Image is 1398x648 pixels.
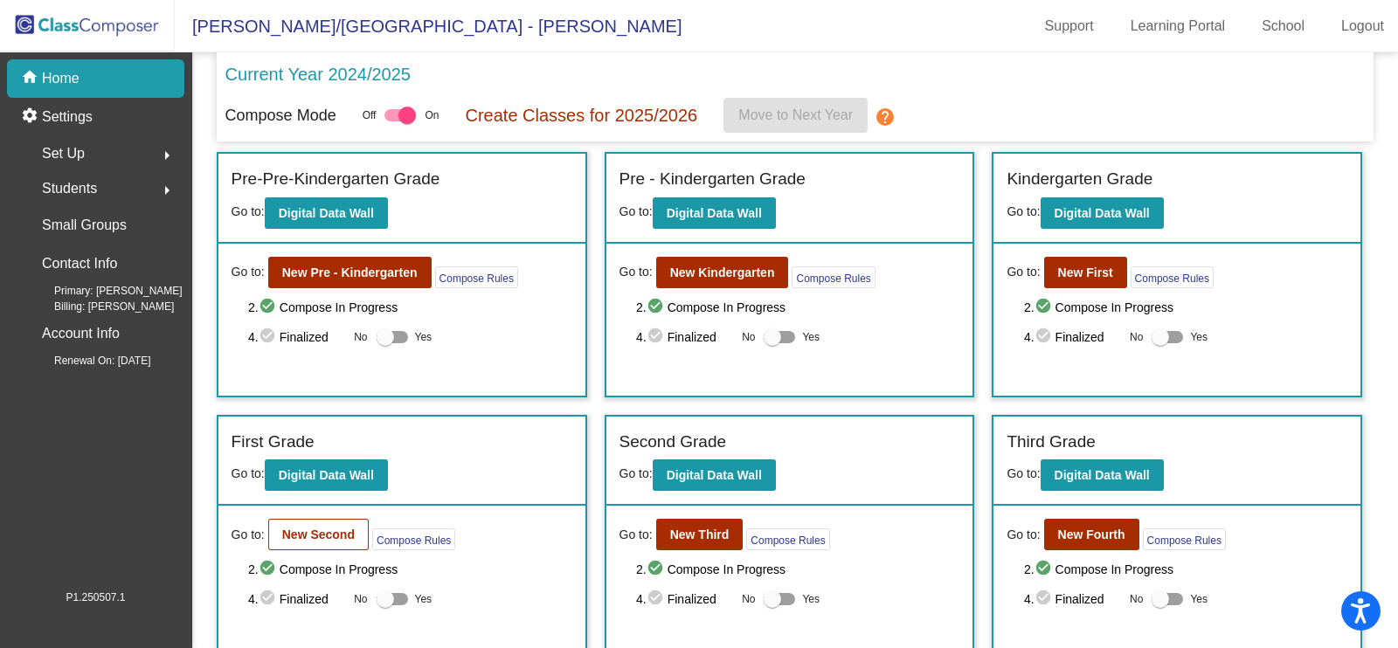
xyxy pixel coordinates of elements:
[42,176,97,201] span: Students
[232,430,315,455] label: First Grade
[1007,204,1040,218] span: Go to:
[670,265,775,279] b: New Kindergarten
[636,297,959,318] span: 2. Compose In Progress
[1044,257,1127,288] button: New First
[42,68,80,89] p: Home
[435,266,518,288] button: Compose Rules
[647,327,668,348] mat-icon: check_circle
[1190,589,1208,610] span: Yes
[259,327,280,348] mat-icon: check_circle
[1131,266,1214,288] button: Compose Rules
[42,141,85,166] span: Set Up
[175,12,682,40] span: [PERSON_NAME]/[GEOGRAPHIC_DATA] - [PERSON_NAME]
[619,466,653,480] span: Go to:
[354,329,367,345] span: No
[232,204,265,218] span: Go to:
[156,180,177,201] mat-icon: arrow_right
[656,519,744,550] button: New Third
[1035,589,1055,610] mat-icon: check_circle
[259,297,280,318] mat-icon: check_circle
[746,528,829,550] button: Compose Rules
[232,263,265,281] span: Go to:
[42,213,127,238] p: Small Groups
[21,68,42,89] mat-icon: home
[792,266,875,288] button: Compose Rules
[1024,589,1121,610] span: 4. Finalized
[1117,12,1240,40] a: Learning Portal
[656,257,789,288] button: New Kindergarten
[1007,466,1040,480] span: Go to:
[42,321,120,346] p: Account Info
[670,527,730,541] b: New Third
[1035,559,1055,580] mat-icon: check_circle
[265,459,388,491] button: Digital Data Wall
[653,459,776,491] button: Digital Data Wall
[248,589,345,610] span: 4. Finalized
[1058,527,1125,541] b: New Fourth
[619,167,806,192] label: Pre - Kindergarten Grade
[363,107,377,123] span: Off
[1035,327,1055,348] mat-icon: check_circle
[1130,329,1143,345] span: No
[619,263,653,281] span: Go to:
[742,329,755,345] span: No
[802,589,820,610] span: Yes
[259,589,280,610] mat-icon: check_circle
[268,519,369,550] button: New Second
[259,559,280,580] mat-icon: check_circle
[1327,12,1398,40] a: Logout
[619,430,727,455] label: Second Grade
[636,589,733,610] span: 4. Finalized
[268,257,432,288] button: New Pre - Kindergarten
[248,327,345,348] span: 4. Finalized
[1055,206,1150,220] b: Digital Data Wall
[619,526,653,544] span: Go to:
[372,528,455,550] button: Compose Rules
[619,204,653,218] span: Go to:
[1024,559,1347,580] span: 2. Compose In Progress
[1190,327,1208,348] span: Yes
[465,102,697,128] p: Create Classes for 2025/2026
[723,98,868,133] button: Move to Next Year
[738,107,853,122] span: Move to Next Year
[21,107,42,128] mat-icon: settings
[1035,297,1055,318] mat-icon: check_circle
[425,107,439,123] span: On
[282,527,355,541] b: New Second
[802,327,820,348] span: Yes
[225,61,411,87] p: Current Year 2024/2025
[1007,263,1040,281] span: Go to:
[42,107,93,128] p: Settings
[26,283,183,299] span: Primary: [PERSON_NAME]
[1143,528,1226,550] button: Compose Rules
[647,559,668,580] mat-icon: check_circle
[156,145,177,166] mat-icon: arrow_right
[248,559,571,580] span: 2. Compose In Progress
[1055,468,1150,482] b: Digital Data Wall
[647,297,668,318] mat-icon: check_circle
[225,104,336,128] p: Compose Mode
[232,466,265,480] span: Go to:
[1041,459,1164,491] button: Digital Data Wall
[26,353,150,369] span: Renewal On: [DATE]
[1248,12,1318,40] a: School
[653,197,776,229] button: Digital Data Wall
[415,327,433,348] span: Yes
[875,107,896,128] mat-icon: help
[1031,12,1108,40] a: Support
[636,559,959,580] span: 2. Compose In Progress
[742,591,755,607] span: No
[667,468,762,482] b: Digital Data Wall
[26,299,174,314] span: Billing: [PERSON_NAME]
[232,167,440,192] label: Pre-Pre-Kindergarten Grade
[1007,430,1095,455] label: Third Grade
[248,297,571,318] span: 2. Compose In Progress
[1024,297,1347,318] span: 2. Compose In Progress
[647,589,668,610] mat-icon: check_circle
[282,265,418,279] b: New Pre - Kindergarten
[232,526,265,544] span: Go to:
[279,468,374,482] b: Digital Data Wall
[1007,167,1152,192] label: Kindergarten Grade
[1024,327,1121,348] span: 4. Finalized
[636,327,733,348] span: 4. Finalized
